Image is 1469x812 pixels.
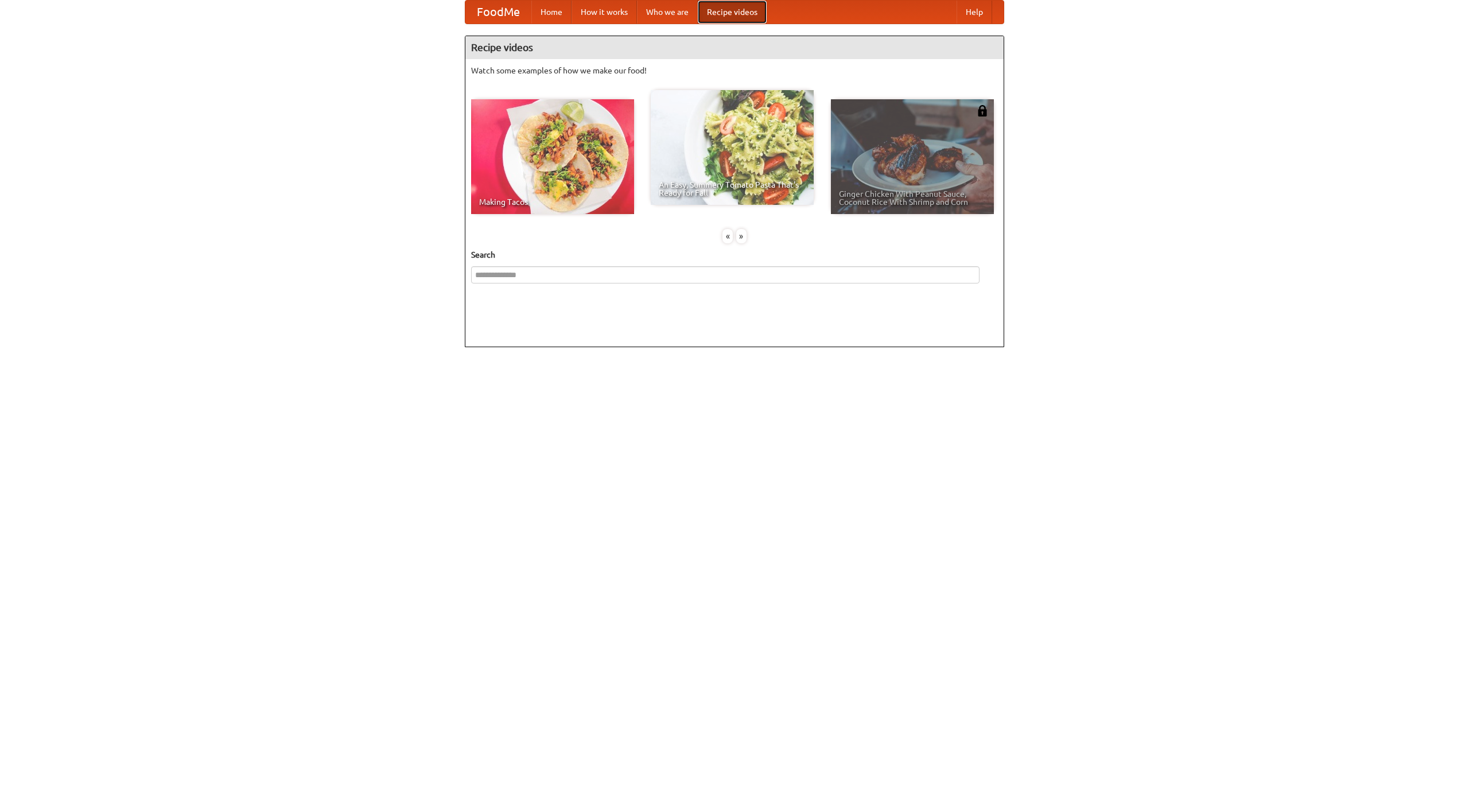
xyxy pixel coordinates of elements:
a: An Easy, Summery Tomato Pasta That's Ready for Fall [651,90,814,205]
div: » [736,229,747,243]
h5: Search [471,249,998,261]
a: How it works [572,1,637,24]
a: Making Tacos [471,99,634,214]
a: Home [531,1,572,24]
h4: Recipe videos [465,36,1004,59]
a: FoodMe [465,1,531,24]
div: « [722,229,733,243]
span: An Easy, Summery Tomato Pasta That's Ready for Fall [659,181,806,197]
a: Recipe videos [698,1,767,24]
a: Help [957,1,992,24]
a: Who we are [637,1,698,24]
span: Making Tacos [479,198,626,206]
p: Watch some examples of how we make our food! [471,65,998,76]
img: 483408.png [977,105,988,116]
